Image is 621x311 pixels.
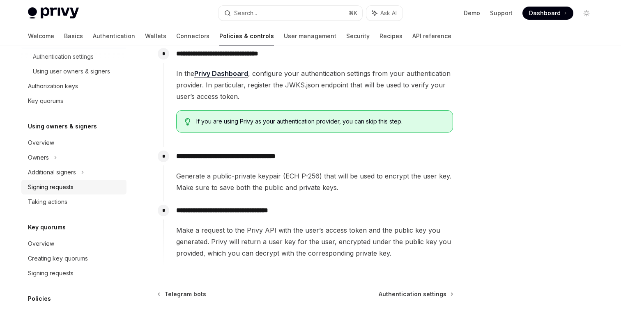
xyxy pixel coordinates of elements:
div: Using user owners & signers [33,66,110,76]
img: light logo [28,7,79,19]
a: Signing requests [21,180,126,194]
div: Authorization keys [28,81,78,91]
span: Generate a public-private keypair (ECH P-256) that will be used to encrypt the user key. Make sur... [176,170,453,193]
a: Wallets [145,26,166,46]
span: Make a request to the Privy API with the user’s access token and the public key you generated. Pr... [176,224,453,259]
span: ⌘ K [349,10,357,16]
span: Dashboard [529,9,561,17]
span: Authentication settings [379,290,446,298]
a: Authentication settings [379,290,453,298]
button: Ask AI [366,6,402,21]
a: Signing requests [21,266,126,281]
span: If you are using Privy as your authentication provider, you can skip this step. [196,117,445,126]
a: Overview [21,236,126,251]
a: Creating key quorums [21,251,126,266]
div: Signing requests [28,182,74,192]
div: Search... [234,8,257,18]
a: Support [490,9,513,17]
a: Taking actions [21,194,126,209]
a: Dashboard [522,7,573,20]
div: Owners [28,153,49,162]
div: Additional signers [28,167,76,177]
a: Security [346,26,370,46]
a: Using user owners & signers [21,64,126,79]
a: Telegram bots [158,290,206,298]
button: Toggle dark mode [580,7,593,20]
div: Signing requests [28,268,74,278]
a: Overview [21,135,126,150]
div: Creating key quorums [28,254,88,263]
a: Key quorums [21,94,126,108]
h5: Policies [28,294,51,304]
button: Search...⌘K [218,6,362,21]
a: API reference [412,26,451,46]
svg: Tip [185,118,191,126]
a: Recipes [379,26,402,46]
span: Telegram bots [164,290,206,298]
a: Privy Dashboard [194,69,248,78]
span: Ask AI [380,9,397,17]
a: Demo [464,9,480,17]
a: Authorization keys [21,79,126,94]
span: In the , configure your authentication settings from your authentication provider. In particular,... [176,68,453,102]
a: Basics [64,26,83,46]
div: Key quorums [28,96,63,106]
a: Policies & controls [219,26,274,46]
h5: Key quorums [28,222,66,232]
a: Connectors [176,26,209,46]
a: User management [284,26,336,46]
div: Taking actions [28,197,67,207]
a: Authentication [93,26,135,46]
div: Overview [28,138,54,148]
a: Welcome [28,26,54,46]
h5: Using owners & signers [28,121,97,131]
div: Overview [28,239,54,249]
